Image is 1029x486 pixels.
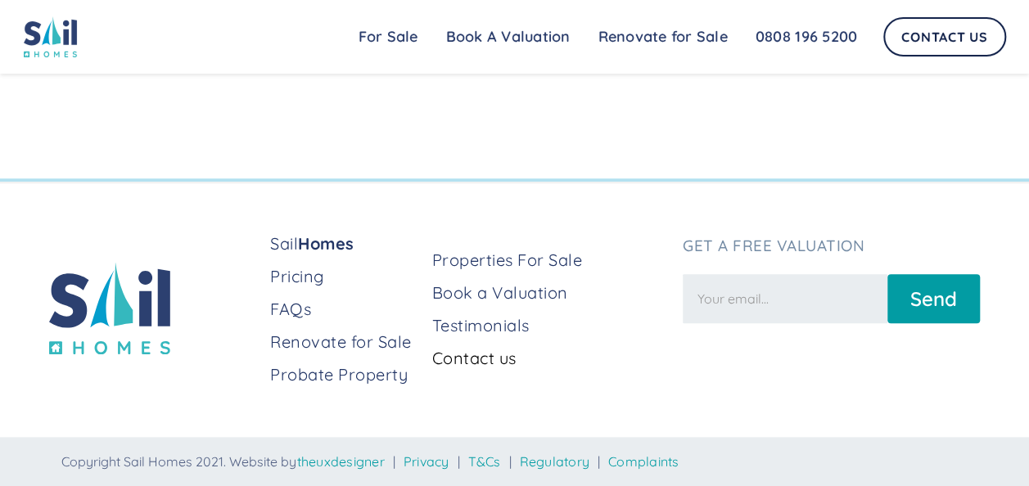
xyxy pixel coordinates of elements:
h3: Get a free valuation [683,236,980,255]
a: For Sale [345,20,432,53]
input: Your email... [683,274,887,323]
form: Newsletter Form [683,266,980,323]
strong: Homes [298,233,354,254]
a: T&Cs [467,453,500,470]
img: sail home logo colored [24,16,78,57]
a: Probate Property [270,363,419,386]
a: Contact us [432,347,670,370]
a: FAQs [270,298,419,321]
a: Complaints [608,453,679,470]
div: Copyright Sail Homes 2021. Website by | | | | [61,453,967,470]
a: Renovate for Sale [270,331,419,353]
a: Contact Us [883,17,1006,56]
a: SailHomes [270,232,419,255]
a: Book A Valuation [432,20,584,53]
a: Properties For Sale [432,249,670,272]
a: Pricing [270,265,419,288]
img: sail home logo colored [49,262,170,354]
a: Renovate for Sale [584,20,742,53]
input: Send [887,274,980,323]
a: Book a Valuation [432,281,670,304]
a: 0808 196 5200 [742,20,871,53]
a: theuxdesigner [296,453,384,470]
a: Privacy [404,453,449,470]
a: Testimonials [432,314,670,337]
a: Regulatory [519,453,589,470]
